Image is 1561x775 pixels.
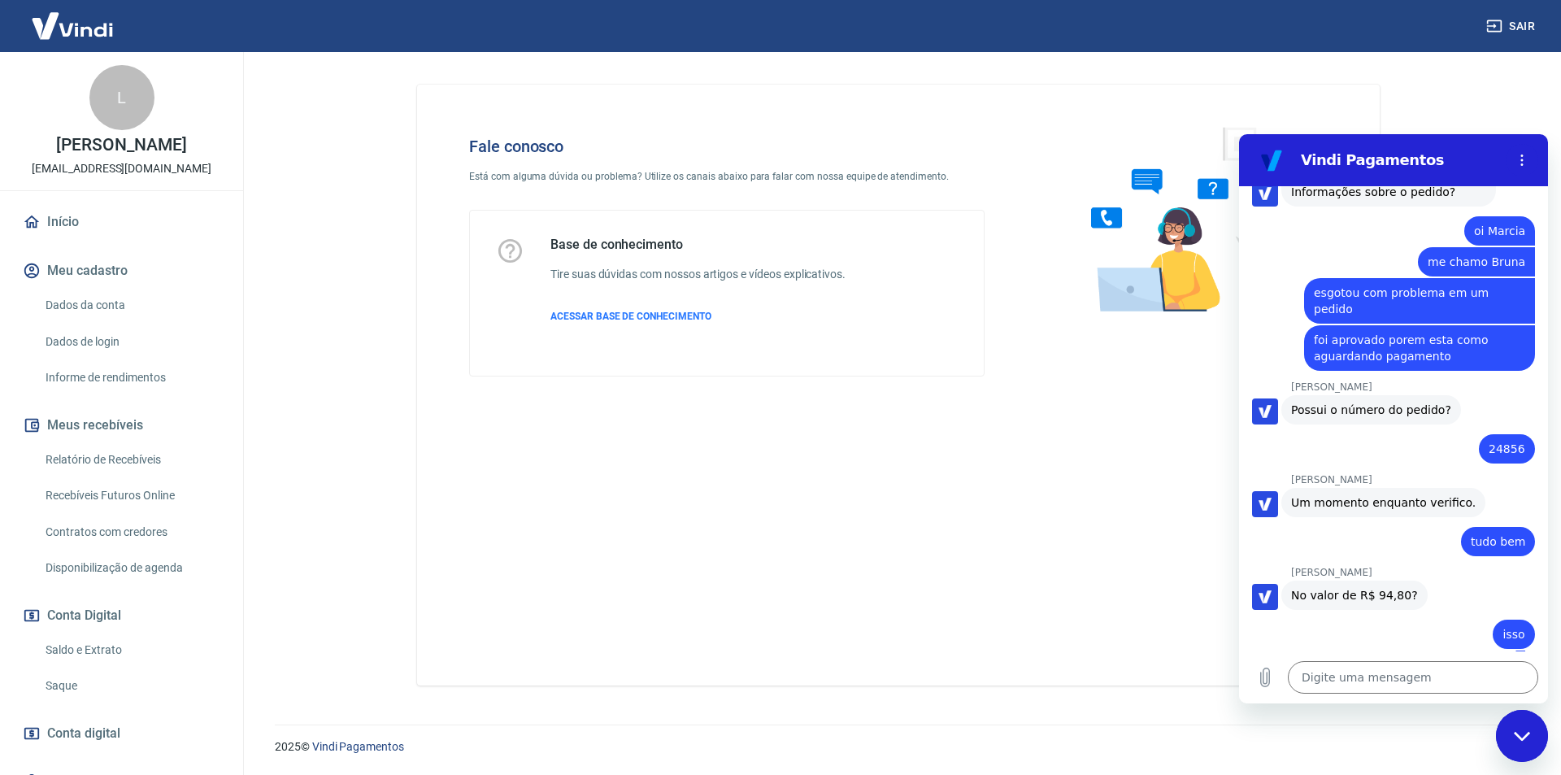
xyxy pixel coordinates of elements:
p: [EMAIL_ADDRESS][DOMAIN_NAME] [32,160,211,177]
button: Meus recebíveis [20,407,224,443]
a: Informe de rendimentos [39,361,224,394]
button: Sair [1483,11,1541,41]
iframe: Botão para abrir a janela de mensagens, conversa em andamento [1496,710,1548,762]
a: ACESSAR BASE DE CONHECIMENTO [550,309,846,324]
div: L [89,65,154,130]
p: Está com alguma dúvida ou problema? Utilize os canais abaixo para falar com nossa equipe de atend... [469,169,985,184]
a: Disponibilização de agenda [39,551,224,585]
h4: Fale conosco [469,137,985,156]
a: Conta digital [20,716,224,751]
a: Início [20,204,224,240]
img: Fale conosco [1059,111,1306,328]
a: Saque [39,669,224,703]
a: Dados da conta [39,289,224,322]
a: Vindi Pagamentos [312,740,404,753]
a: Contratos com credores [39,516,224,549]
span: ACESSAR BASE DE CONHECIMENTO [550,311,711,322]
a: Relatório de Recebíveis [39,443,224,477]
p: [PERSON_NAME] [56,137,186,154]
p: 2025 © [275,738,1522,755]
iframe: Janela de mensagens [1239,134,1548,703]
a: Recebíveis Futuros Online [39,479,224,512]
button: Conta Digital [20,598,224,633]
h6: Tire suas dúvidas com nossos artigos e vídeos explicativos. [550,266,846,283]
span: Conta digital [47,722,120,745]
h5: Base de conhecimento [550,237,846,253]
img: Vindi [20,1,125,50]
a: Dados de login [39,325,224,359]
button: Meu cadastro [20,253,224,289]
a: Saldo e Extrato [39,633,224,667]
